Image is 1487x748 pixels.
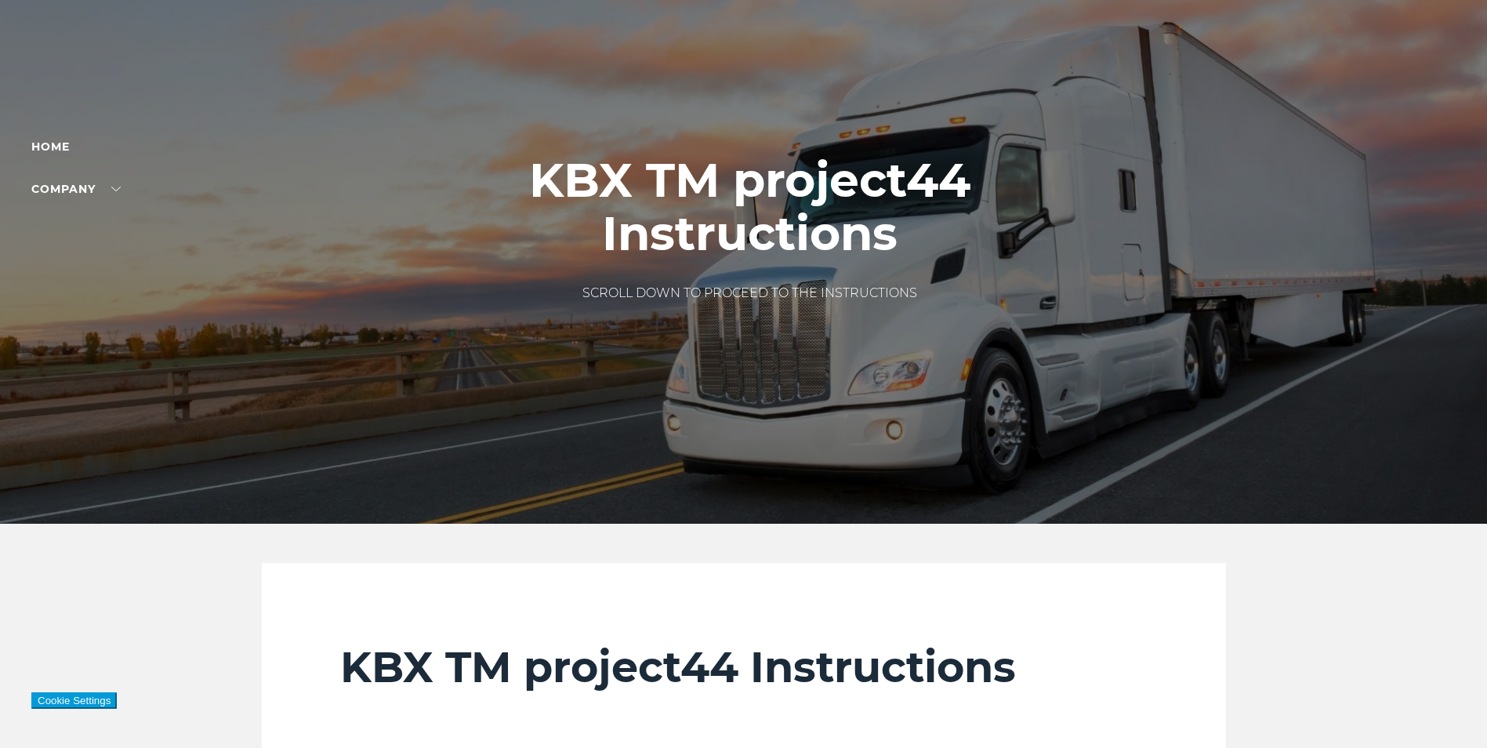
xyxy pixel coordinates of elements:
h1: KBX TM project44 Instructions [428,154,1071,260]
a: Home [31,140,70,154]
button: Cookie Settings [31,692,117,709]
a: Company [31,182,121,196]
h2: KBX TM project44 Instructions [340,641,1148,693]
p: SCROLL DOWN TO PROCEED TO THE INSTRUCTIONS [428,284,1071,303]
